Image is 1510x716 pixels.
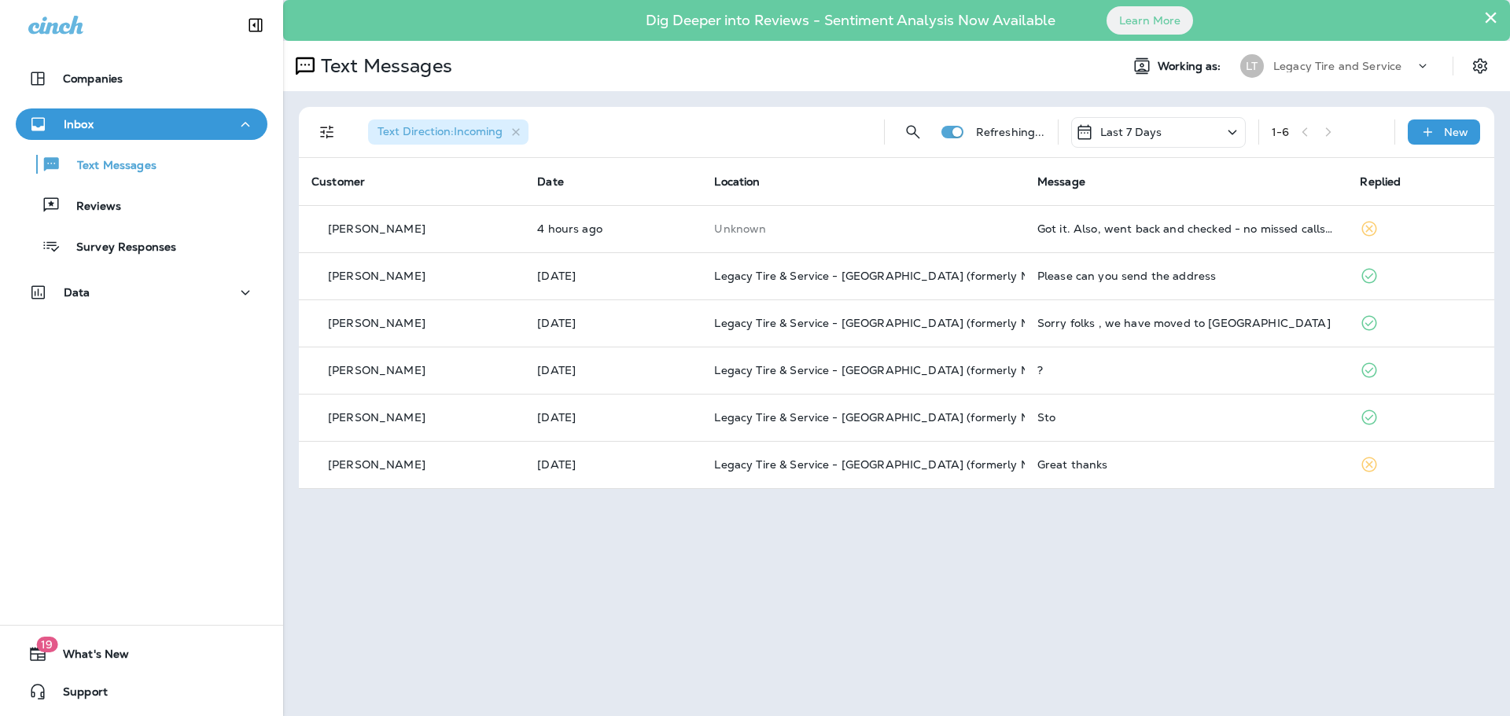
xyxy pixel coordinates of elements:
span: Legacy Tire & Service - [GEOGRAPHIC_DATA] (formerly Magic City Tire & Service) [714,316,1158,330]
p: Sep 26, 2025 08:37 AM [537,364,689,376]
p: Last 7 Days [1100,126,1162,138]
p: Text Messages [315,54,452,78]
span: Replied [1360,174,1401,189]
div: Great thanks [1037,458,1335,471]
p: Text Messages [61,159,157,174]
span: Legacy Tire & Service - [GEOGRAPHIC_DATA] (formerly Magic City Tire & Service) [714,269,1158,283]
button: Reviews [16,189,267,222]
span: Legacy Tire & Service - [GEOGRAPHIC_DATA] (formerly Magic City Tire & Service) [714,410,1158,424]
p: Companies [63,72,123,85]
span: Message [1037,174,1085,189]
p: Legacy Tire and Service [1273,60,1401,72]
div: ? [1037,364,1335,376]
span: Support [47,685,108,704]
p: Sep 24, 2025 06:13 PM [537,411,689,424]
button: Survey Responses [16,229,267,263]
button: Support [16,676,267,707]
button: Text Messages [16,148,267,181]
p: This customer does not have a last location and the phone number they messaged is not assigned to... [714,222,1012,235]
p: [PERSON_NAME] [328,270,425,282]
span: 19 [36,637,57,652]
p: [PERSON_NAME] [328,222,425,235]
p: Refreshing... [976,126,1045,138]
button: Collapse Sidebar [234,9,278,41]
p: Data [64,286,90,299]
div: Sto [1037,411,1335,424]
button: Close [1483,5,1498,30]
div: Please can you send the address [1037,270,1335,282]
button: Filters [311,116,343,148]
div: Sorry folks , we have moved to Pensacola [1037,317,1335,329]
button: Inbox [16,108,267,140]
button: Learn More [1107,6,1193,35]
span: Text Direction : Incoming [377,124,503,138]
span: Date [537,174,564,189]
p: Sep 29, 2025 08:13 AM [537,270,689,282]
button: Settings [1466,52,1494,80]
div: Got it. Also, went back and checked - no missed calls or voicemails. Not sure what happened, but ... [1037,222,1335,235]
p: Sep 24, 2025 02:33 PM [537,458,689,471]
p: Survey Responses [61,241,176,255]
button: Data [16,277,267,308]
button: Search Messages [897,116,929,148]
span: Customer [311,174,365,189]
p: Dig Deeper into Reviews - Sentiment Analysis Now Available [600,18,1101,23]
p: [PERSON_NAME] [328,458,425,471]
div: 1 - 6 [1272,126,1289,138]
p: Sep 26, 2025 10:33 AM [537,317,689,329]
span: Legacy Tire & Service - [GEOGRAPHIC_DATA] (formerly Magic City Tire & Service) [714,457,1158,472]
p: New [1444,126,1468,138]
span: Working as: [1158,60,1225,73]
p: [PERSON_NAME] [328,317,425,329]
p: Inbox [64,118,94,130]
span: What's New [47,648,129,666]
span: Legacy Tire & Service - [GEOGRAPHIC_DATA] (formerly Magic City Tire & Service) [714,363,1158,377]
span: Location [714,174,760,189]
p: [PERSON_NAME] [328,364,425,376]
button: 19What's New [16,638,267,670]
p: [PERSON_NAME] [328,411,425,424]
div: Text Direction:Incoming [368,119,528,145]
p: Oct 1, 2025 08:39 AM [537,222,689,235]
div: LT [1240,54,1264,78]
button: Companies [16,63,267,94]
p: Reviews [61,200,121,215]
